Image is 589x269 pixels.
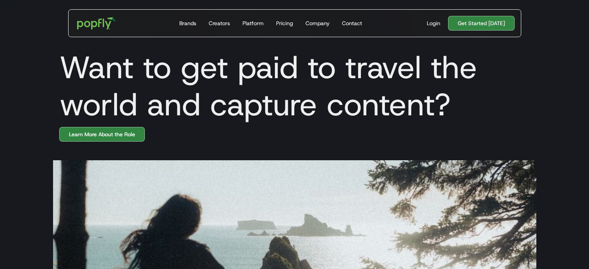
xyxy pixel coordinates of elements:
div: Platform [242,19,264,27]
a: home [72,12,122,35]
a: Learn More About the Role [59,127,145,142]
div: Login [427,19,440,27]
a: Platform [239,10,267,37]
a: Company [302,10,333,37]
div: Brands [179,19,196,27]
a: Contact [339,10,365,37]
h1: Want to get paid to travel the world and capture content? [53,49,536,123]
div: Creators [209,19,230,27]
a: Brands [176,10,199,37]
div: Contact [342,19,362,27]
div: Pricing [276,19,293,27]
a: Creators [206,10,233,37]
a: Login [424,19,443,27]
a: Get Started [DATE] [448,16,515,31]
div: Company [306,19,330,27]
a: Pricing [273,10,296,37]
